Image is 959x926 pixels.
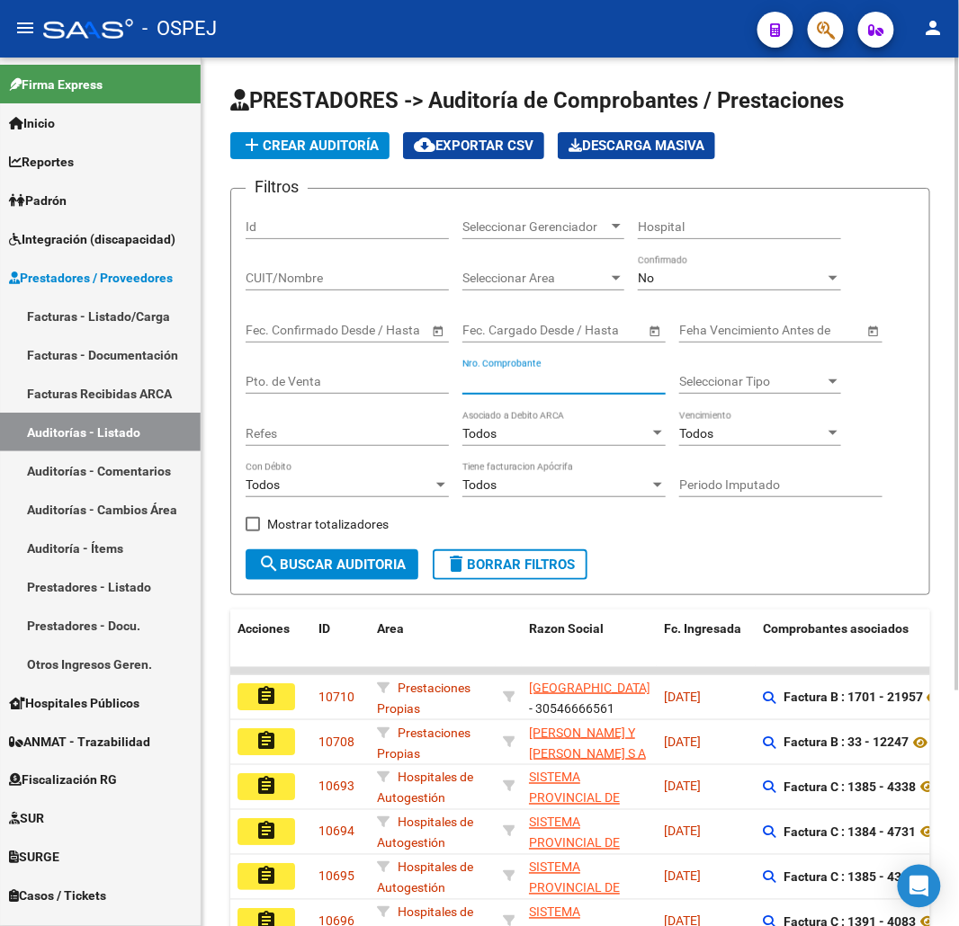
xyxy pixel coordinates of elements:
datatable-header-cell: Razon Social [522,610,657,689]
datatable-header-cell: Area [370,610,496,689]
h3: Filtros [246,174,308,200]
mat-icon: assignment [255,775,277,797]
span: Todos [462,426,497,441]
span: Prestaciones Propias [377,681,471,716]
span: PRESTADORES -> Auditoría de Comprobantes / Prestaciones [230,88,844,113]
div: Open Intercom Messenger [898,865,941,908]
span: Fc. Ingresada [664,621,741,636]
span: Padrón [9,191,67,210]
strong: Factura C : 1384 - 4731 [784,825,916,840]
span: 10710 [318,690,354,704]
mat-icon: assignment [255,685,277,707]
span: Buscar Auditoria [258,556,406,573]
input: Fecha inicio [462,323,528,338]
span: - OSPEJ [142,9,217,49]
span: [DATE] [664,824,701,839]
span: Mostrar totalizadores [267,513,389,535]
datatable-header-cell: ID [311,610,370,689]
input: Fecha fin [543,323,632,338]
button: Buscar Auditoria [246,549,418,580]
mat-icon: assignment [255,730,277,752]
span: Hospitales Públicos [9,693,139,713]
span: Acciones [238,621,290,636]
mat-icon: search [258,553,280,574]
span: Prestaciones Propias [377,726,471,761]
span: Todos [246,477,280,492]
app-download-masive: Descarga masiva de comprobantes (adjuntos) [558,132,715,159]
span: Crear Auditoría [241,138,379,154]
input: Fecha fin [327,323,415,338]
span: SURGE [9,848,59,868]
span: Seleccionar Gerenciador [462,219,608,235]
button: Crear Auditoría [230,132,390,159]
mat-icon: cloud_download [414,134,435,156]
span: [PERSON_NAME] Y [PERSON_NAME] S A [529,726,646,761]
strong: Factura C : 1385 - 4338 [784,780,916,795]
span: Reportes [9,152,74,172]
button: Open calendar [645,321,664,340]
button: Borrar Filtros [433,549,587,580]
span: Seleccionar Area [462,271,608,286]
span: ID [318,621,330,636]
span: Razon Social [529,621,604,636]
button: Descarga Masiva [558,132,715,159]
mat-icon: assignment [255,820,277,841]
span: Hospitales de Autogestión [377,815,473,850]
span: Casos / Tickets [9,886,106,906]
mat-icon: assignment [255,865,277,886]
span: [DATE] [664,869,701,884]
span: Exportar CSV [414,138,533,154]
span: No [638,271,654,285]
span: [DATE] [664,690,701,704]
button: Open calendar [864,321,883,340]
span: Borrar Filtros [445,556,575,573]
span: ANMAT - Trazabilidad [9,732,150,752]
mat-icon: person [923,17,945,39]
span: Hospitales de Autogestión [377,860,473,895]
span: [DATE] [664,779,701,794]
span: Comprobantes asociados [763,621,909,636]
span: 10694 [318,824,354,839]
span: 10708 [318,735,354,749]
span: 10695 [318,869,354,884]
span: Hospitales de Autogestión [377,770,473,806]
span: SUR [9,809,44,829]
span: [DATE] [664,735,701,749]
mat-icon: menu [14,17,36,39]
span: Fiscalización RG [9,770,117,790]
span: Todos [462,477,497,492]
span: Todos [679,426,713,441]
mat-icon: delete [445,553,467,574]
input: Fecha inicio [246,323,311,338]
div: - 30691822849 [529,858,650,895]
mat-icon: add [241,134,263,156]
div: - 30691822849 [529,813,650,850]
span: SISTEMA PROVINCIAL DE SALUD [529,815,620,871]
div: - 30691822849 [529,768,650,806]
span: Descarga Masiva [569,138,704,154]
strong: Factura C : 1385 - 4306 [784,870,916,885]
span: [GEOGRAPHIC_DATA] [529,681,650,695]
button: Exportar CSV [403,132,544,159]
span: Prestadores / Proveedores [9,268,173,288]
strong: Factura B : 1701 - 21957 [784,690,923,705]
span: Integración (discapacidad) [9,229,175,249]
span: Firma Express [9,75,103,94]
datatable-header-cell: Fc. Ingresada [657,610,756,689]
span: Seleccionar Tipo [679,374,825,389]
div: - 30546666561 [529,678,650,716]
button: Open calendar [428,321,447,340]
datatable-header-cell: Acciones [230,610,311,689]
span: SISTEMA PROVINCIAL DE SALUD [529,860,620,916]
div: - 30619329550 [529,723,650,761]
strong: Factura B : 33 - 12247 [784,735,909,750]
span: Area [377,621,404,636]
span: Inicio [9,113,55,133]
span: SISTEMA PROVINCIAL DE SALUD [529,770,620,826]
span: 10693 [318,779,354,794]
